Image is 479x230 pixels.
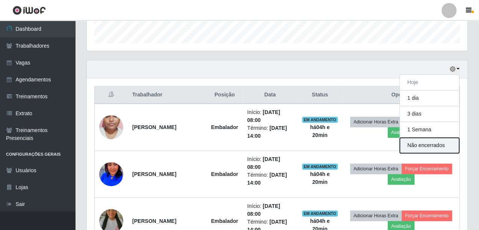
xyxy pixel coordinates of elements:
[207,86,243,104] th: Posição
[247,155,293,171] li: Início:
[310,171,329,185] strong: há 04 h e 20 min
[247,124,293,140] li: Término:
[247,109,280,123] time: [DATE] 08:00
[302,210,338,216] span: EM ANDAMENTO
[247,203,280,217] time: [DATE] 08:00
[243,86,297,104] th: Data
[400,90,459,106] button: 1 dia
[99,101,123,154] img: 1713530929914.jpeg
[247,108,293,124] li: Início:
[400,122,459,138] button: 1 Semana
[211,171,238,177] strong: Embalador
[342,86,459,104] th: Opções
[132,218,176,224] strong: [PERSON_NAME]
[400,106,459,122] button: 3 dias
[247,156,280,170] time: [DATE] 08:00
[99,148,123,200] img: 1736158930599.jpeg
[400,75,459,90] button: Hoje
[211,218,238,224] strong: Embalador
[211,124,238,130] strong: Embalador
[400,138,459,153] button: Não encerrados
[247,202,293,218] li: Início:
[132,124,176,130] strong: [PERSON_NAME]
[302,117,338,123] span: EM ANDAMENTO
[297,86,342,104] th: Status
[350,164,402,174] button: Adicionar Horas Extra
[388,127,414,138] button: Avaliação
[402,210,452,221] button: Forçar Encerramento
[302,164,338,170] span: EM ANDAMENTO
[388,174,414,185] button: Avaliação
[350,117,402,127] button: Adicionar Horas Extra
[12,6,46,15] img: CoreUI Logo
[402,164,452,174] button: Forçar Encerramento
[128,86,207,104] th: Trabalhador
[247,171,293,187] li: Término:
[310,124,329,138] strong: há 04 h e 20 min
[350,210,402,221] button: Adicionar Horas Extra
[132,171,176,177] strong: [PERSON_NAME]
